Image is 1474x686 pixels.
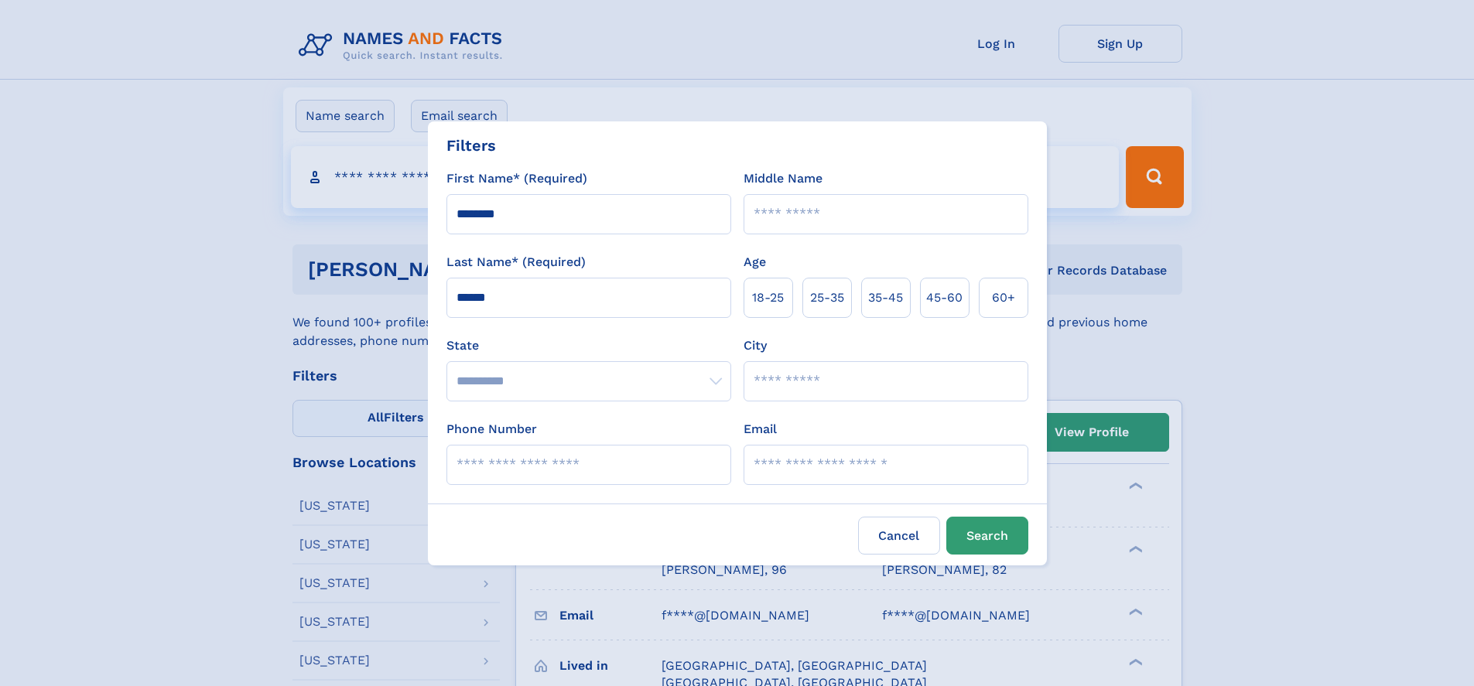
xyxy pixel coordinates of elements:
[446,420,537,439] label: Phone Number
[744,253,766,271] label: Age
[810,288,844,307] span: 25‑35
[868,288,903,307] span: 35‑45
[744,336,767,355] label: City
[446,336,731,355] label: State
[446,134,496,157] div: Filters
[752,288,784,307] span: 18‑25
[744,169,822,188] label: Middle Name
[744,420,777,439] label: Email
[858,517,940,555] label: Cancel
[926,288,963,307] span: 45‑60
[446,253,586,271] label: Last Name* (Required)
[946,517,1028,555] button: Search
[446,169,587,188] label: First Name* (Required)
[992,288,1015,307] span: 60+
